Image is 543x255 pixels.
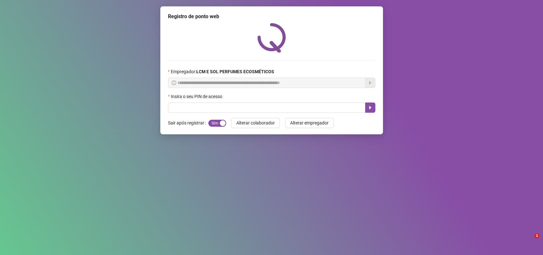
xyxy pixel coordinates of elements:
button: Alterar empregador [285,118,334,128]
label: Insira o seu PIN de acesso [168,93,226,100]
iframe: Intercom live chat [521,233,537,249]
span: caret-right [368,105,373,110]
strong: LCM E SOL PERFUMES ECOSMÉTICOS [196,69,274,74]
label: Sair após registrar [168,118,208,128]
span: 1 [534,233,540,238]
span: Empregador : [171,68,274,75]
button: Alterar colaborador [231,118,280,128]
span: Alterar colaborador [236,119,275,126]
span: Alterar empregador [290,119,329,126]
img: QRPoint [257,23,286,53]
div: Registro de ponto web [168,13,375,20]
span: info-circle [172,81,176,85]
